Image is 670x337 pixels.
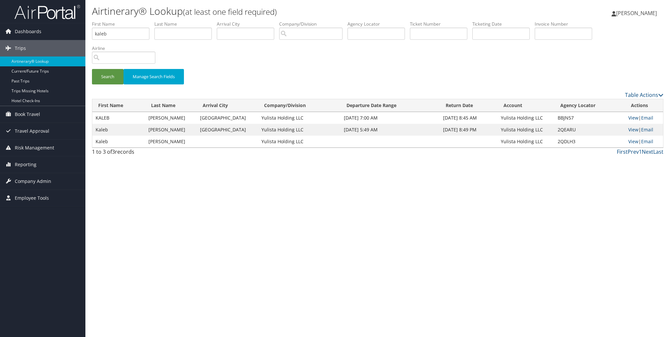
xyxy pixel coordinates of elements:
[258,136,341,147] td: Yulista Holding LLC
[641,126,653,133] a: Email
[15,123,49,139] span: Travel Approval
[92,99,145,112] th: First Name: activate to sort column ascending
[628,138,638,145] a: View
[341,99,439,112] th: Departure Date Range: activate to sort column ascending
[498,136,555,147] td: Yulista Holding LLC
[347,21,410,27] label: Agency Locator
[642,148,653,155] a: Next
[617,148,628,155] a: First
[145,112,197,124] td: [PERSON_NAME]
[625,99,663,112] th: Actions
[258,99,341,112] th: Company/Division
[554,136,625,147] td: 2QDLH3
[15,173,51,190] span: Company Admin
[145,99,197,112] th: Last Name: activate to sort column ascending
[535,21,597,27] label: Invoice Number
[639,148,642,155] a: 1
[217,21,279,27] label: Arrival City
[625,112,663,124] td: |
[92,136,145,147] td: Kaleb
[15,190,49,206] span: Employee Tools
[15,23,41,40] span: Dashboards
[279,21,347,27] label: Company/Division
[258,124,341,136] td: Yulista Holding LLC
[15,106,40,123] span: Book Travel
[112,148,115,155] span: 3
[641,138,653,145] a: Email
[641,115,653,121] a: Email
[197,124,258,136] td: [GEOGRAPHIC_DATA]
[616,10,657,17] span: [PERSON_NAME]
[628,126,638,133] a: View
[145,124,197,136] td: [PERSON_NAME]
[15,40,26,56] span: Trips
[472,21,535,27] label: Ticketing Date
[15,156,36,173] span: Reporting
[183,6,277,17] small: (at least one field required)
[625,136,663,147] td: |
[92,21,154,27] label: First Name
[197,112,258,124] td: [GEOGRAPHIC_DATA]
[197,99,258,112] th: Arrival City: activate to sort column ascending
[145,136,197,147] td: [PERSON_NAME]
[554,124,625,136] td: 2QEARU
[628,115,638,121] a: View
[410,21,472,27] label: Ticket Number
[92,124,145,136] td: Kaleb
[628,148,639,155] a: Prev
[14,4,80,20] img: airportal-logo.png
[15,140,54,156] span: Risk Management
[92,4,473,18] h1: Airtinerary® Lookup
[554,112,625,124] td: BBJN57
[92,69,123,84] button: Search
[92,45,160,52] label: Airline
[498,112,555,124] td: Yulista Holding LLC
[625,91,663,99] a: Table Actions
[612,3,663,23] a: [PERSON_NAME]
[554,99,625,112] th: Agency Locator: activate to sort column ascending
[625,124,663,136] td: |
[498,99,555,112] th: Account: activate to sort column ascending
[341,124,439,136] td: [DATE] 5:49 AM
[440,112,498,124] td: [DATE] 8:45 AM
[258,112,341,124] td: Yulista Holding LLC
[653,148,663,155] a: Last
[92,148,228,159] div: 1 to 3 of records
[440,124,498,136] td: [DATE] 8:49 PM
[440,99,498,112] th: Return Date: activate to sort column ascending
[498,124,555,136] td: Yulista Holding LLC
[123,69,184,84] button: Manage Search Fields
[341,112,439,124] td: [DATE] 7:00 AM
[154,21,217,27] label: Last Name
[92,112,145,124] td: KALEB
